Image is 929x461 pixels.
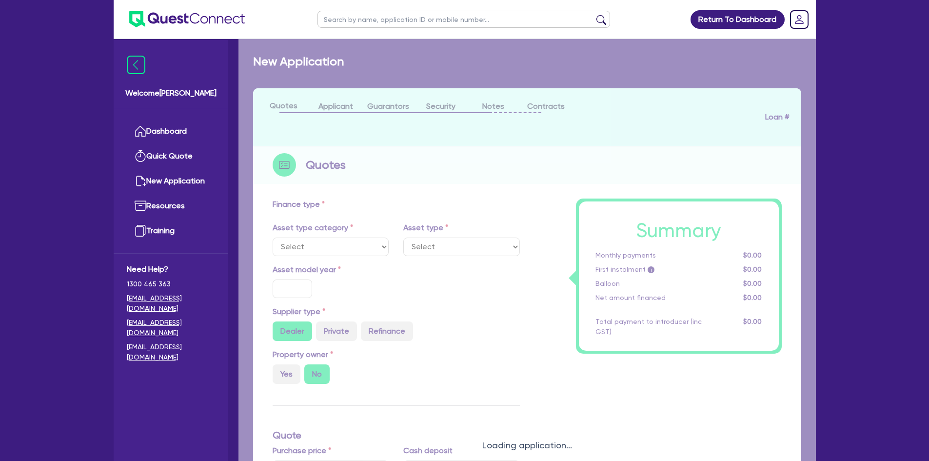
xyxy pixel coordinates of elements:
a: New Application [127,169,215,194]
img: quick-quote [135,150,146,162]
img: resources [135,200,146,212]
a: [EMAIL_ADDRESS][DOMAIN_NAME] [127,342,215,362]
a: Dropdown toggle [787,7,812,32]
a: Quick Quote [127,144,215,169]
span: Welcome [PERSON_NAME] [125,87,217,99]
a: Dashboard [127,119,215,144]
span: Need Help? [127,263,215,275]
img: icon-menu-close [127,56,145,74]
div: Loading application... [238,439,816,452]
a: Return To Dashboard [691,10,785,29]
input: Search by name, application ID or mobile number... [317,11,610,28]
img: quest-connect-logo-blue [129,11,245,27]
a: [EMAIL_ADDRESS][DOMAIN_NAME] [127,293,215,314]
a: Training [127,219,215,243]
img: training [135,225,146,237]
a: [EMAIL_ADDRESS][DOMAIN_NAME] [127,318,215,338]
a: Resources [127,194,215,219]
span: 1300 465 363 [127,279,215,289]
img: new-application [135,175,146,187]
